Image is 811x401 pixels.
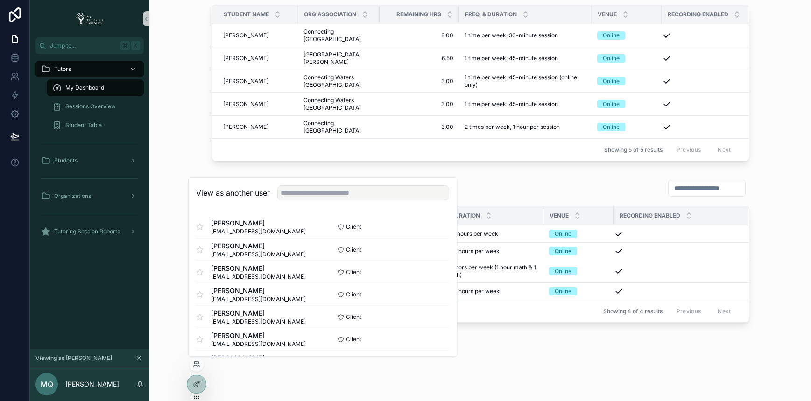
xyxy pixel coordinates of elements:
[211,218,306,228] span: [PERSON_NAME]
[211,286,306,295] span: [PERSON_NAME]
[35,61,144,77] a: Tutors
[47,79,144,96] a: My Dashboard
[549,287,608,295] a: Online
[303,51,374,66] a: [GEOGRAPHIC_DATA][PERSON_NAME]
[346,336,361,343] span: Client
[428,264,538,279] a: CWI EL- 2 hors per week (1 hour math & 1 hour English)
[223,32,268,39] span: [PERSON_NAME]
[211,340,306,348] span: [EMAIL_ADDRESS][DOMAIN_NAME]
[555,287,571,295] div: Online
[65,84,104,91] span: My Dashboard
[396,11,441,18] span: Remaining Hrs
[428,230,498,238] span: CWI HSI-2 hours per week
[224,11,269,18] span: Student Name
[428,288,538,295] a: CWI HSI- 2 hours per week
[549,267,608,275] a: Online
[211,228,306,235] span: [EMAIL_ADDRESS][DOMAIN_NAME]
[211,309,306,318] span: [PERSON_NAME]
[465,32,586,39] a: 1 time per week, 30-minute session
[211,251,306,258] span: [EMAIL_ADDRESS][DOMAIN_NAME]
[65,103,116,110] span: Sessions Overview
[428,288,500,295] span: CWI HSI- 2 hours per week
[465,55,558,62] span: 1 time per week, 45-minute session
[196,187,270,198] h2: View as another user
[597,100,656,108] a: Online
[54,228,120,235] span: Tutoring Session Reports
[303,97,374,112] a: Connecting Waters [GEOGRAPHIC_DATA]
[603,123,620,131] div: Online
[603,77,620,85] div: Online
[223,32,292,39] a: [PERSON_NAME]
[346,291,361,298] span: Client
[211,273,306,281] span: [EMAIL_ADDRESS][DOMAIN_NAME]
[132,42,139,49] span: K
[47,117,144,134] a: Student Table
[47,98,144,115] a: Sessions Overview
[428,247,500,255] span: CWI HSI- 2 hours per week
[597,54,656,63] a: Online
[597,77,656,85] a: Online
[211,295,306,303] span: [EMAIL_ADDRESS][DOMAIN_NAME]
[41,379,53,390] span: MQ
[385,123,453,131] span: 3.00
[223,100,268,108] span: [PERSON_NAME]
[73,11,106,26] img: App logo
[211,318,306,325] span: [EMAIL_ADDRESS][DOMAIN_NAME]
[465,100,586,108] a: 1 time per week, 45-minute session
[555,267,571,275] div: Online
[465,11,517,18] span: Freq. & Duration
[211,264,306,273] span: [PERSON_NAME]
[35,223,144,240] a: Tutoring Session Reports
[603,54,620,63] div: Online
[346,223,361,231] span: Client
[603,31,620,40] div: Online
[428,230,538,238] a: CWI HSI-2 hours per week
[385,100,453,108] a: 3.00
[603,100,620,108] div: Online
[54,157,78,164] span: Students
[303,120,374,134] a: Connecting [GEOGRAPHIC_DATA]
[223,55,268,62] span: [PERSON_NAME]
[223,123,292,131] a: [PERSON_NAME]
[598,11,617,18] span: Venue
[385,55,453,62] a: 6.50
[223,55,292,62] a: [PERSON_NAME]
[65,380,119,389] p: [PERSON_NAME]
[223,77,268,85] span: [PERSON_NAME]
[303,74,374,89] a: Connecting Waters [GEOGRAPHIC_DATA]
[303,28,374,43] a: Connecting [GEOGRAPHIC_DATA]
[668,11,728,18] span: Recording Enabled
[465,123,560,131] span: 2 times per week, 1 hour per session
[555,230,571,238] div: Online
[30,54,149,252] div: scrollable content
[620,212,680,219] span: Recording Enabled
[550,212,569,219] span: Venue
[211,353,306,363] span: [PERSON_NAME]
[212,176,338,189] h1: [PERSON_NAME] (Intensive)
[465,123,586,131] a: 2 times per week, 1 hour per session
[346,246,361,253] span: Client
[211,241,306,251] span: [PERSON_NAME]
[346,268,361,276] span: Client
[597,123,656,131] a: Online
[385,77,453,85] a: 3.00
[304,11,356,18] span: Org Association
[54,65,71,73] span: Tutors
[35,188,144,204] a: Organizations
[211,331,306,340] span: [PERSON_NAME]
[385,32,453,39] span: 8.00
[604,146,663,154] span: Showing 5 of 5 results
[549,230,608,238] a: Online
[597,31,656,40] a: Online
[346,313,361,321] span: Client
[428,247,538,255] a: CWI HSI- 2 hours per week
[465,32,558,39] span: 1 time per week, 30-minute session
